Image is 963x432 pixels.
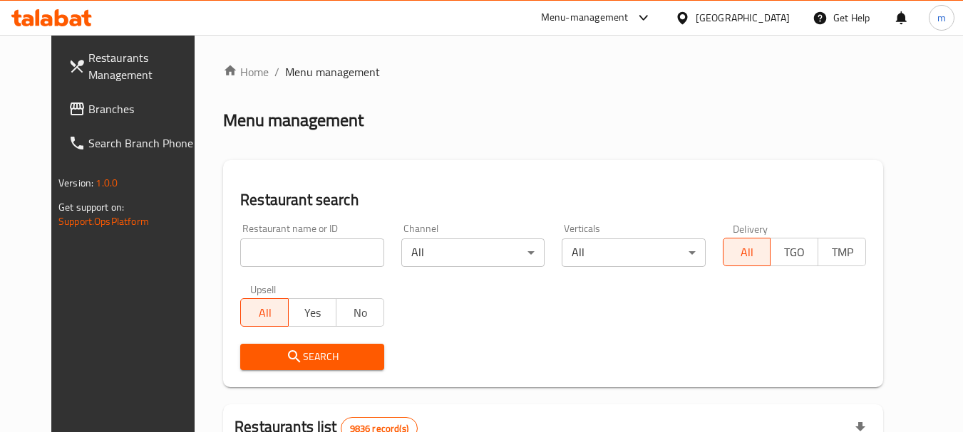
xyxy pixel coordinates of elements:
[733,223,768,233] label: Delivery
[937,10,946,26] span: m
[776,242,813,263] span: TGO
[240,344,383,370] button: Search
[223,109,364,132] h2: Menu management
[223,63,269,80] a: Home
[57,41,212,92] a: Restaurants Management
[274,63,279,80] li: /
[58,174,93,192] span: Version:
[247,302,283,323] span: All
[252,348,372,366] span: Search
[58,212,149,231] a: Support.OpsPlatform
[818,238,866,266] button: TMP
[88,135,201,152] span: Search Branch Phone
[723,238,771,266] button: All
[285,63,380,80] span: Menu management
[88,49,201,83] span: Restaurants Management
[729,242,766,263] span: All
[288,298,336,327] button: Yes
[294,302,331,323] span: Yes
[250,284,277,294] label: Upsell
[96,174,118,192] span: 1.0.0
[562,238,705,267] div: All
[240,298,289,327] button: All
[342,302,378,323] span: No
[770,238,818,266] button: TGO
[57,126,212,160] a: Search Branch Phone
[58,198,124,216] span: Get support on:
[696,10,790,26] div: [GEOGRAPHIC_DATA]
[824,242,860,263] span: TMP
[57,92,212,126] a: Branches
[240,189,866,211] h2: Restaurant search
[240,238,383,267] input: Search for restaurant name or ID..
[223,63,883,80] nav: breadcrumb
[401,238,545,267] div: All
[88,100,201,117] span: Branches
[336,298,384,327] button: No
[541,9,629,26] div: Menu-management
